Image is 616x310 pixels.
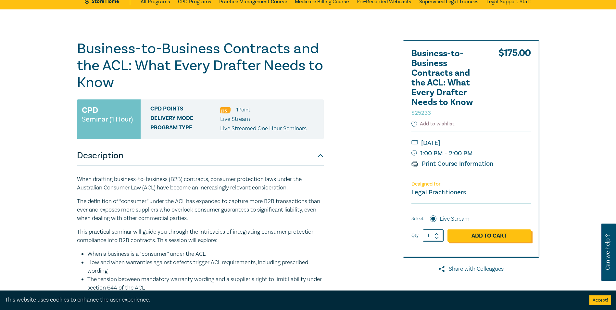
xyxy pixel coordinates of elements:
span: Live Stream [220,115,250,123]
small: Legal Practitioners [411,188,466,197]
li: 1 Point [236,106,250,114]
a: Add to Cart [447,229,531,242]
label: Live Stream [440,215,470,223]
p: The definition of “consumer” under the ACL has expanded to capture more B2B transactions than eve... [77,197,324,223]
li: How and when warranties against defects trigger ACL requirements, including prescribed wording [87,258,324,275]
button: Accept cookies [589,295,611,305]
small: 1:00 PM - 2:00 PM [411,148,531,159]
li: When a business is a “consumer” under the ACL [87,250,324,258]
h2: Business-to-Business Contracts and the ACL: What Every Drafter Needs to Know [411,49,483,117]
span: Program type [150,124,220,133]
input: 1 [423,229,444,242]
small: S25233 [411,109,431,117]
h3: CPD [82,104,98,116]
span: Can we help ? [605,227,611,277]
p: Live Streamed One Hour Seminars [220,124,307,133]
h1: Business-to-Business Contracts and the ACL: What Every Drafter Needs to Know [77,40,324,91]
small: [DATE] [411,138,531,148]
span: Select: [411,215,424,222]
p: This practical seminar will guide you through the intricacies of integrating consumer protection ... [77,228,324,245]
label: Qty [411,232,419,239]
button: Add to wishlist [411,120,455,128]
p: When drafting business-to-business (B2B) contracts, consumer protection laws under the Australian... [77,175,324,192]
span: Delivery Mode [150,115,220,123]
div: This website uses cookies to enhance the user experience. [5,296,580,304]
p: Designed for [411,181,531,187]
a: Print Course Information [411,160,494,168]
img: Professional Skills [220,107,231,113]
div: $ 175.00 [498,49,531,120]
button: Description [77,146,324,165]
a: Share with Colleagues [403,265,539,273]
span: CPD Points [150,106,220,114]
li: The tension between mandatory warranty wording and a supplier’s right to limit liability under se... [87,275,324,292]
small: Seminar (1 Hour) [82,116,133,123]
